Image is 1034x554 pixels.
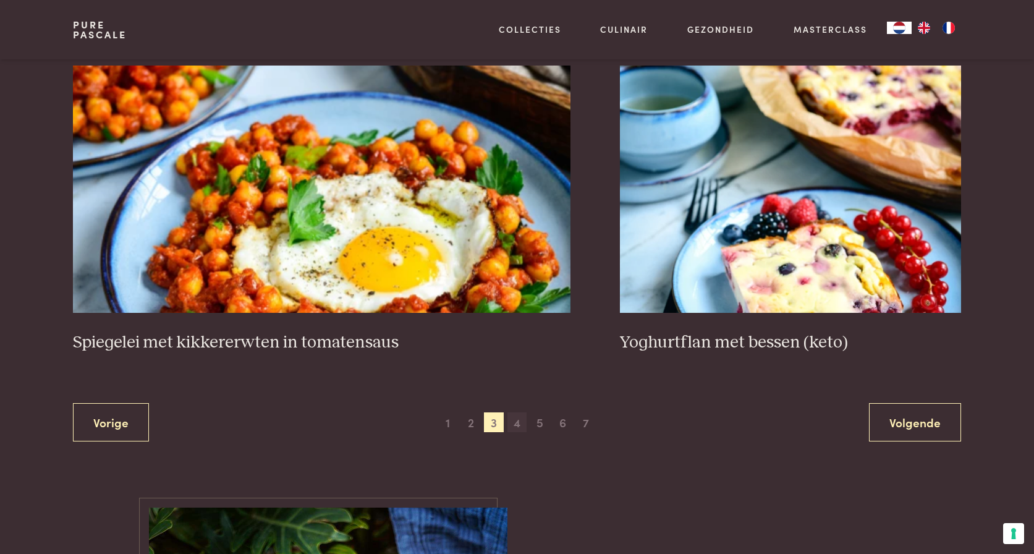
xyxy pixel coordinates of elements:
[887,22,961,34] aside: Language selected: Nederlands
[794,23,867,36] a: Masterclass
[887,22,912,34] a: NL
[484,412,504,432] span: 3
[73,66,570,354] a: Spiegelei met kikkererwten in tomatensaus Spiegelei met kikkererwten in tomatensaus
[620,332,961,354] h3: Yoghurtflan met bessen (keto)
[73,403,149,442] a: Vorige
[73,332,570,354] h3: Spiegelei met kikkererwten in tomatensaus
[620,66,961,313] img: Yoghurtflan met bessen (keto)
[887,22,912,34] div: Language
[576,412,596,432] span: 7
[687,23,754,36] a: Gezondheid
[73,20,127,40] a: PurePascale
[912,22,961,34] ul: Language list
[73,66,570,313] img: Spiegelei met kikkererwten in tomatensaus
[600,23,648,36] a: Culinair
[1003,523,1024,544] button: Uw voorkeuren voor toestemming voor trackingtechnologieën
[461,412,481,432] span: 2
[499,23,561,36] a: Collecties
[553,412,573,432] span: 6
[620,66,961,354] a: Yoghurtflan met bessen (keto) Yoghurtflan met bessen (keto)
[438,412,458,432] span: 1
[530,412,550,432] span: 5
[912,22,936,34] a: EN
[936,22,961,34] a: FR
[869,403,961,442] a: Volgende
[507,412,527,432] span: 4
